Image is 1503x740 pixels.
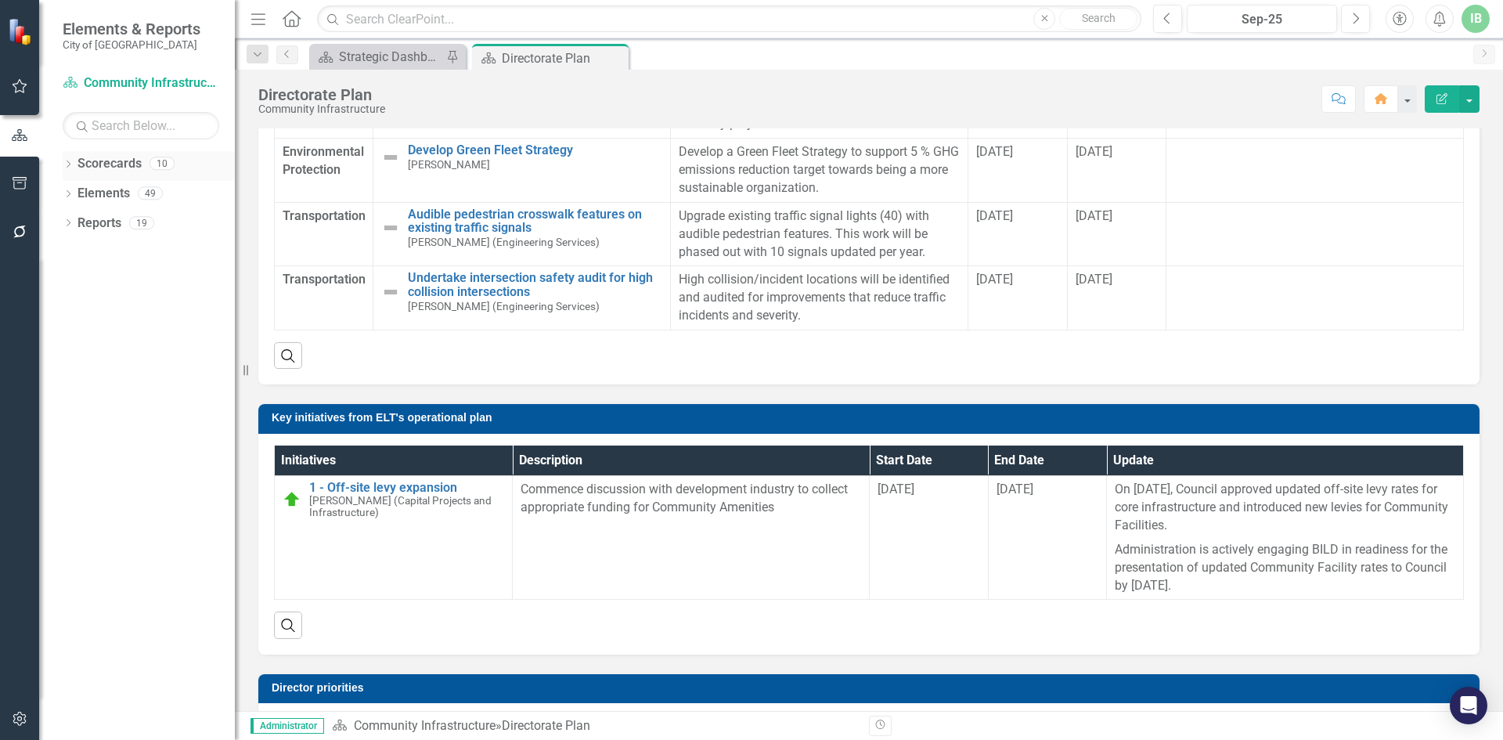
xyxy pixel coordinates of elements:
[8,18,35,45] img: ClearPoint Strategy
[1115,481,1455,538] p: On [DATE], Council approved updated off-site levy rates for core infrastructure and introduced ne...
[250,718,324,734] span: Administrator
[381,218,400,237] img: Not Defined
[63,38,200,51] small: City of [GEOGRAPHIC_DATA]
[1166,202,1463,266] td: Double-Click to Edit
[272,682,1472,694] h3: Director priorities
[502,718,590,733] div: Directorate Plan
[1076,208,1112,223] span: [DATE]
[679,144,959,195] span: Develop a Green Fleet Strategy to support 5 % GHG emissions reduction target towards being a more...
[283,490,301,509] img: On Target
[671,139,968,203] td: Double-Click to Edit
[283,143,365,179] span: Environmental Protection
[976,208,1013,223] span: [DATE]
[1166,139,1463,203] td: Double-Click to Edit
[373,266,671,330] td: Double-Click to Edit Right Click for Context Menu
[258,103,385,115] div: Community Infrastructure
[513,476,870,600] td: Double-Click to Edit
[77,185,130,203] a: Elements
[1450,687,1487,724] div: Open Intercom Messenger
[408,271,662,298] a: Undertake intersection safety audit for high collision intersections
[1076,272,1112,287] span: [DATE]
[150,157,175,171] div: 10
[521,482,848,514] span: Commence discussion with development industry to collect appropriate funding for Community Amenities
[671,266,968,330] td: Double-Click to Edit
[317,5,1141,33] input: Search ClearPoint...
[63,20,200,38] span: Elements & Reports
[63,74,219,92] a: Community Infrastructure
[1187,5,1337,33] button: Sep-25
[1067,266,1166,330] td: Double-Click to Edit
[1166,266,1463,330] td: Double-Click to Edit
[309,481,504,495] a: 1 - Off-site levy expansion
[339,47,442,67] div: Strategic Dashboard
[1107,476,1464,600] td: Double-Click to Edit
[408,143,662,157] a: Develop Green Fleet Strategy
[313,47,442,67] a: Strategic Dashboard
[63,112,219,139] input: Search Below...
[77,155,142,173] a: Scorecards
[258,86,385,103] div: Directorate Plan
[968,266,1067,330] td: Double-Click to Edit
[275,139,373,203] td: Double-Click to Edit
[354,718,496,733] a: Community Infrastructure
[1115,538,1455,595] p: Administration is actively engaging BILD in readiness for the presentation of updated Community F...
[679,272,950,323] span: High collision/incident locations will be identified and audited for improvements that reduce tra...
[1462,5,1490,33] button: IB
[1059,8,1137,30] button: Search
[968,139,1067,203] td: Double-Click to Edit
[502,49,625,68] div: Directorate Plan
[283,208,365,226] span: Transportation
[77,215,121,233] a: Reports
[373,139,671,203] td: Double-Click to Edit Right Click for Context Menu
[373,202,671,266] td: Double-Click to Edit Right Click for Context Menu
[283,271,365,289] span: Transportation
[1076,144,1112,159] span: [DATE]
[408,236,600,248] small: [PERSON_NAME] (Engineering Services)
[968,202,1067,266] td: Double-Click to Edit
[870,476,989,600] td: Double-Click to Edit
[1067,202,1166,266] td: Double-Click to Edit
[988,476,1107,600] td: Double-Click to Edit
[275,266,373,330] td: Double-Click to Edit
[129,216,154,229] div: 19
[1082,12,1116,24] span: Search
[138,187,163,200] div: 49
[408,208,662,235] a: Audible pedestrian crosswalk features on existing traffic signals
[275,476,513,600] td: Double-Click to Edit Right Click for Context Menu
[878,482,914,496] span: [DATE]
[408,301,600,312] small: [PERSON_NAME] (Engineering Services)
[1192,10,1332,29] div: Sep-25
[976,144,1013,159] span: [DATE]
[976,272,1013,287] span: [DATE]
[997,482,1033,496] span: [DATE]
[275,202,373,266] td: Double-Click to Edit
[408,159,490,171] small: [PERSON_NAME]
[332,717,857,735] div: »
[1067,139,1166,203] td: Double-Click to Edit
[671,202,968,266] td: Double-Click to Edit
[381,148,400,167] img: Not Defined
[272,412,1472,424] h3: Key initiatives from ELT's operational plan
[309,495,504,518] small: [PERSON_NAME] (Capital Projects and Infrastructure)
[679,208,929,259] span: Upgrade existing traffic signal lights (40) with audible pedestrian features. This work will be p...
[381,283,400,301] img: Not Defined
